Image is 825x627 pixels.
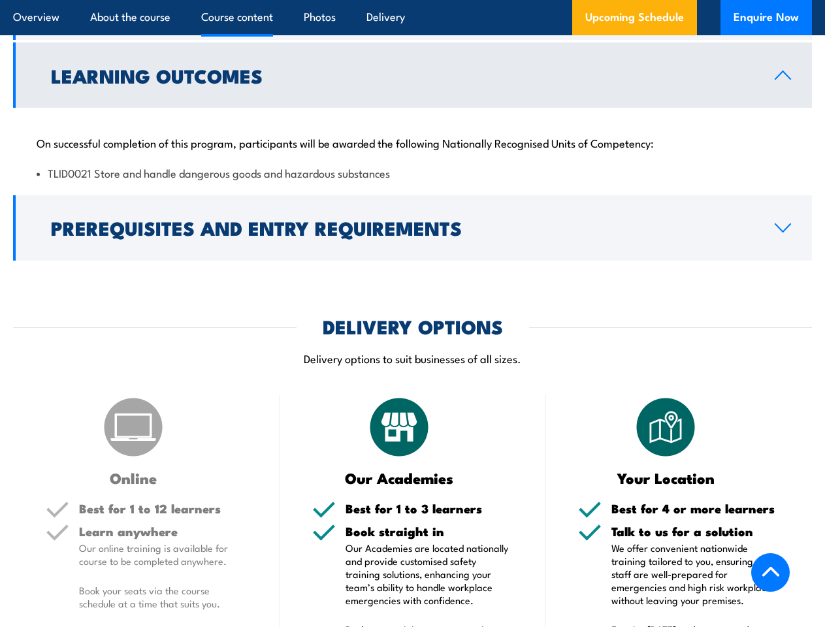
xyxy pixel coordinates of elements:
[37,136,788,149] p: On successful completion of this program, participants will be awarded the following Nationally R...
[346,525,513,538] h5: Book straight in
[611,502,779,515] h5: Best for 4 or more learners
[611,525,779,538] h5: Talk to us for a solution
[51,67,754,84] h2: Learning Outcomes
[323,317,503,334] h2: DELIVERY OPTIONS
[46,470,221,485] h3: Online
[346,541,513,607] p: Our Academies are located nationally and provide customised safety training solutions, enhancing ...
[578,470,753,485] h3: Your Location
[79,525,247,538] h5: Learn anywhere
[13,42,812,108] a: Learning Outcomes
[79,541,247,568] p: Our online training is available for course to be completed anywhere.
[346,502,513,515] h5: Best for 1 to 3 learners
[79,502,247,515] h5: Best for 1 to 12 learners
[13,195,812,261] a: Prerequisites and Entry Requirements
[51,219,754,236] h2: Prerequisites and Entry Requirements
[79,584,247,610] p: Book your seats via the course schedule at a time that suits you.
[37,165,788,180] li: TLID0021 Store and handle dangerous goods and hazardous substances
[13,351,812,366] p: Delivery options to suit businesses of all sizes.
[312,470,487,485] h3: Our Academies
[611,541,779,607] p: We offer convenient nationwide training tailored to you, ensuring your staff are well-prepared fo...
